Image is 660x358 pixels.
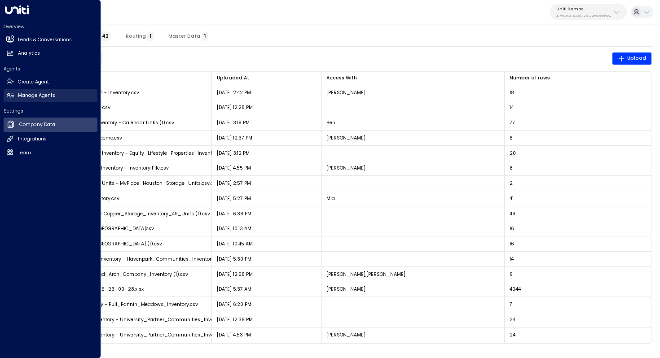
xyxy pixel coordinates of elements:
[510,104,514,111] span: 14
[99,31,111,41] span: 42
[217,74,249,82] div: Uploaded At
[326,271,405,278] p: [PERSON_NAME], [PERSON_NAME]
[217,104,253,111] p: [DATE] 12:28 PM
[34,301,198,308] span: Four Leaf Properties Inventory - Full_Fannin_Meadows_Inventory.csv
[510,74,647,82] div: Number of rows
[326,332,365,338] p: [PERSON_NAME]
[326,165,365,171] p: [PERSON_NAME]
[217,286,251,293] p: [DATE] 5:37 AM
[217,210,251,217] p: [DATE] 6:38 PM
[510,180,513,187] span: 2
[510,89,514,96] span: 18
[18,50,40,57] h2: Analytics
[147,31,154,41] span: 1
[217,301,251,308] p: [DATE] 6:20 PM
[202,31,208,41] span: 1
[510,135,513,141] span: 6
[510,332,515,338] span: 24
[510,165,513,171] span: 8
[34,210,210,217] span: Copper_Storage_Inventory - Copper_Storage_Inventory_49_Units (1).csv
[4,146,97,159] a: Team
[510,286,521,293] span: 4044
[326,195,335,202] p: Mia
[18,36,72,44] h2: Leads & Conversations
[19,121,55,128] h2: Company Data
[217,165,251,171] p: [DATE] 4:55 PM
[4,65,97,72] h2: Agents
[510,301,512,308] span: 7
[510,74,550,82] div: Number of rows
[510,210,515,217] span: 49
[217,225,251,232] p: [DATE] 10:13 AM
[34,119,174,126] span: OfficeX Implementation - Inventory - Calendar Links (1).csv
[510,256,514,262] span: 14
[618,54,647,62] span: Upload
[34,150,245,157] span: Equity_Lifestyle_Properties_Inventory - Equity_Lifestyle_Properties_Inventory.csv (1).csv
[34,180,219,187] span: MyPlace_Houston_Storage_Units - MyPlace_Houston_Storage_Units.csv.csv
[168,33,208,39] span: Master Data
[326,74,500,82] div: Access With
[217,74,317,82] div: Uploaded At
[326,119,335,126] p: Ben
[556,14,611,18] p: 4c025b01-9fa0-46ff-ab3a-a620b886896e
[217,135,252,141] p: [DATE] 12:37 PM
[510,316,515,323] span: 24
[217,89,251,96] p: [DATE] 2:42 PM
[510,225,514,232] span: 16
[510,240,514,247] span: 16
[4,75,97,88] a: Create Agent
[217,240,253,247] p: [DATE] 10:45 AM
[510,195,514,202] span: 41
[4,33,97,46] a: Leads & Conversations
[217,195,251,202] p: [DATE] 5:27 PM
[217,271,253,278] p: [DATE] 12:58 PM
[18,92,55,99] h2: Manage Agents
[326,89,365,96] p: [PERSON_NAME]
[126,33,154,39] span: Routing
[217,332,251,338] p: [DATE] 4:53 PM
[34,74,207,82] div: File Name
[326,286,365,293] p: [PERSON_NAME]
[4,47,97,60] a: Analytics
[34,271,188,278] span: Arch_Inventory - Reformatted_Arch_Company_Inventory (1).csv
[4,89,97,102] a: Manage Agents
[34,256,223,262] span: Havenpark_Communities_Inventory - Havenpark_Communities_Inventory.csv
[217,119,250,126] p: [DATE] 3:19 PM
[34,316,250,323] span: University Communities Inventory - University_Partner_Communities_Inventory_Final.csv
[556,6,611,12] p: Uniti Demos
[18,149,31,157] h2: Team
[4,133,97,146] a: Integrations
[612,52,652,65] button: Upload
[217,150,250,157] p: [DATE] 3:12 PM
[18,79,49,86] h2: Create Agent
[34,165,169,171] span: Continental_Communities_Inventory - Inventory File.csv
[550,4,627,20] button: Uniti Demos4c025b01-9fa0-46ff-ab3a-a620b886896e
[510,271,513,278] span: 9
[4,23,97,30] h2: Overview
[217,256,251,262] p: [DATE] 5:30 PM
[4,108,97,114] h2: Settings
[217,316,253,323] p: [DATE] 12:38 PM
[18,135,47,143] h2: Integrations
[326,135,365,141] p: [PERSON_NAME]
[510,150,516,157] span: 20
[4,118,97,132] a: Company Data
[34,332,257,338] span: University Communities Inventory - University_Partner_Communities_Inventory_Final (1).csv
[217,180,251,187] p: [DATE] 2:57 PM
[510,119,515,126] span: 77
